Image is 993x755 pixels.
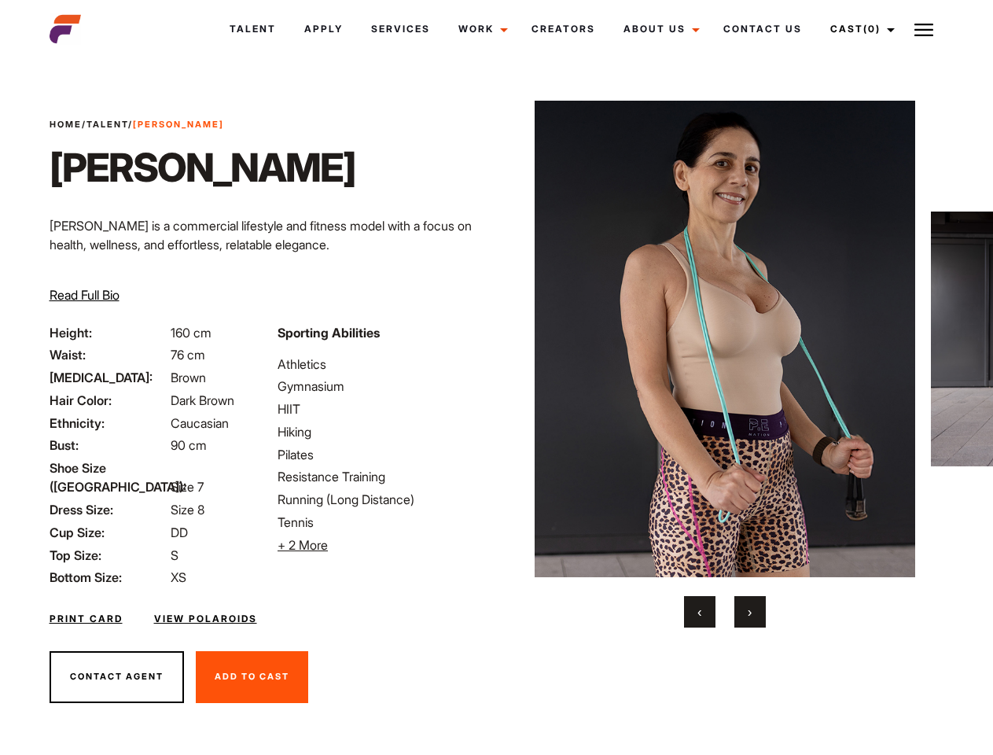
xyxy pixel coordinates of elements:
[215,8,290,50] a: Talent
[914,20,933,39] img: Burger icon
[278,422,487,441] li: Hiking
[171,437,207,453] span: 90 cm
[50,568,167,587] span: Bottom Size:
[50,368,167,387] span: [MEDICAL_DATA]:
[86,119,128,130] a: Talent
[278,490,487,509] li: Running (Long Distance)
[154,612,257,626] a: View Polaroids
[171,392,234,408] span: Dark Brown
[278,377,487,396] li: Gymnasium
[290,8,357,50] a: Apply
[50,287,120,303] span: Read Full Bio
[517,8,609,50] a: Creators
[171,479,204,495] span: Size 7
[50,500,167,519] span: Dress Size:
[50,546,167,565] span: Top Size:
[171,415,229,431] span: Caucasian
[748,604,752,620] span: Next
[50,436,167,455] span: Bust:
[171,370,206,385] span: Brown
[278,445,487,464] li: Pilates
[50,285,120,304] button: Read Full Bio
[171,502,204,517] span: Size 8
[50,118,224,131] span: / /
[709,8,816,50] a: Contact Us
[50,119,82,130] a: Home
[609,8,709,50] a: About Us
[278,467,487,486] li: Resistance Training
[50,267,487,323] p: Through her modeling and wellness brand, HEAL, she inspires others on their wellness journeys—cha...
[278,355,487,374] li: Athletics
[171,325,211,341] span: 160 cm
[278,513,487,532] li: Tennis
[171,525,188,540] span: DD
[50,523,167,542] span: Cup Size:
[215,671,289,682] span: Add To Cast
[444,8,517,50] a: Work
[50,323,167,342] span: Height:
[278,400,487,418] li: HIIT
[50,414,167,433] span: Ethnicity:
[171,547,178,563] span: S
[50,391,167,410] span: Hair Color:
[50,459,167,496] span: Shoe Size ([GEOGRAPHIC_DATA]):
[278,325,380,341] strong: Sporting Abilities
[171,569,186,585] span: XS
[278,537,328,553] span: + 2 More
[171,347,205,363] span: 76 cm
[697,604,701,620] span: Previous
[50,216,487,254] p: [PERSON_NAME] is a commercial lifestyle and fitness model with a focus on health, wellness, and e...
[50,651,184,703] button: Contact Agent
[863,23,881,35] span: (0)
[133,119,224,130] strong: [PERSON_NAME]
[50,13,81,45] img: cropped-aefm-brand-fav-22-square.png
[50,345,167,364] span: Waist:
[50,612,123,626] a: Print Card
[816,8,904,50] a: Cast(0)
[50,144,355,191] h1: [PERSON_NAME]
[196,651,308,703] button: Add To Cast
[357,8,444,50] a: Services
